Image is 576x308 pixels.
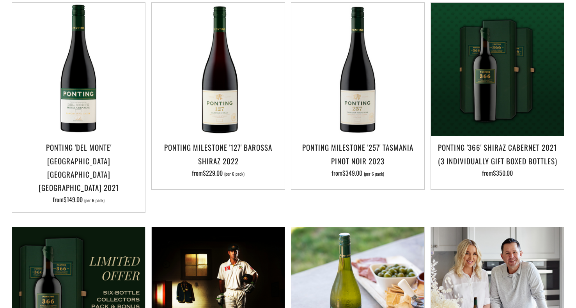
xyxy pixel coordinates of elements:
span: from [53,195,105,204]
h3: Ponting '366' Shiraz Cabernet 2021 (3 individually gift boxed bottles) [435,141,560,167]
span: $349.00 [342,168,362,178]
h3: Ponting 'Del Monte' [GEOGRAPHIC_DATA] [GEOGRAPHIC_DATA] [GEOGRAPHIC_DATA] 2021 [16,141,141,194]
a: Ponting Milestone '127' Barossa Shiraz 2022 from$229.00 (per 6 pack) [152,141,285,180]
a: Ponting Milestone '257' Tasmania Pinot Noir 2023 from$349.00 (per 6 pack) [291,141,424,180]
span: (per 6 pack) [224,172,245,176]
span: $149.00 [64,195,83,204]
span: $229.00 [203,168,223,178]
span: (per 6 pack) [364,172,384,176]
span: $350.00 [493,168,513,178]
h3: Ponting Milestone '127' Barossa Shiraz 2022 [156,141,281,167]
span: from [331,168,384,178]
span: from [192,168,245,178]
span: (per 6 pack) [84,198,105,203]
a: Ponting 'Del Monte' [GEOGRAPHIC_DATA] [GEOGRAPHIC_DATA] [GEOGRAPHIC_DATA] 2021 from$149.00 (per 6... [12,141,145,203]
span: from [482,168,513,178]
a: Ponting '366' Shiraz Cabernet 2021 (3 individually gift boxed bottles) from$350.00 [431,141,564,180]
h3: Ponting Milestone '257' Tasmania Pinot Noir 2023 [295,141,420,167]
